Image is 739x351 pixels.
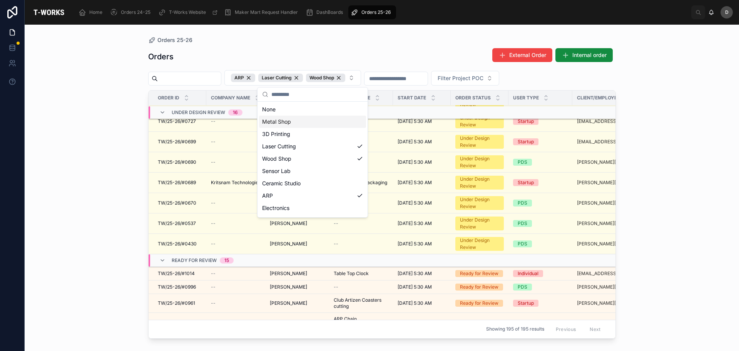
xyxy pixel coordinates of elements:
a: [EMAIL_ADDRESS][DOMAIN_NAME] [577,118,645,124]
span: TW/25-26/#0689 [158,180,196,186]
span: [PERSON_NAME] [270,270,307,277]
a: PDS [513,220,568,227]
a: DashBoards [303,5,348,19]
span: [DATE] 5:30 AM [398,270,432,277]
span: -- [334,284,338,290]
span: -- [211,220,216,227]
span: -- [211,300,216,306]
span: -- [211,241,216,247]
h1: Orders [148,51,174,62]
a: [PERSON_NAME][EMAIL_ADDRESS][DOMAIN_NAME] [577,159,645,165]
span: Orders 25-26 [157,36,192,44]
div: 16 [233,109,238,116]
span: TW/25-26/#0670 [158,200,196,206]
a: Maker Mart Request Handler [222,5,303,19]
a: Under Design Review [455,196,504,210]
a: -- [211,220,261,227]
div: Startup [518,179,534,186]
a: PDS [513,159,568,166]
span: ARP Chain Decentralized Network Identity Resolver [334,316,388,334]
a: TW/25-26/#0699 [158,139,202,145]
a: TW/25-26/#0689 [158,180,202,186]
span: T-Works Website [169,9,206,15]
span: TW/25-26/#0727 [158,118,196,124]
span: -- [211,200,216,206]
div: scrollable content [73,4,691,21]
a: Under Design Review [455,114,504,128]
a: [PERSON_NAME][EMAIL_ADDRESS][DOMAIN_NAME] [577,200,645,206]
a: [DATE] 5:30 AM [398,300,446,306]
div: Individual [518,270,538,277]
span: [DATE] 5:30 AM [398,118,432,124]
a: Under Design Review [455,155,504,169]
span: -- [211,270,216,277]
a: -- [211,139,261,145]
a: Table Top Clock [334,270,388,277]
div: Laser Cutting [258,74,303,82]
div: Electronics [259,202,366,214]
button: Internal order [555,48,613,62]
a: TW/25-26/#0430 [158,241,202,247]
a: [PERSON_NAME] [270,300,324,306]
a: [PERSON_NAME] [270,270,324,277]
div: Ready for Review [460,300,498,307]
span: Order Status [455,95,491,101]
a: Startup [513,138,568,145]
span: Company Name [211,95,250,101]
div: Wood Shop [259,153,366,165]
div: PDS [518,200,527,207]
button: Unselect WOOD_SHOP [306,74,345,82]
button: Unselect ARP [231,74,255,82]
a: TW/25-26/#0996 [158,284,202,290]
span: [DATE] 5:30 AM [398,200,432,206]
a: [PERSON_NAME][EMAIL_ADDRESS][DOMAIN_NAME] [577,241,645,247]
span: D [725,9,729,15]
a: TW/25-26/#0690 [158,159,202,165]
div: Under Design Review [460,217,499,230]
a: TW/25-26/#0537 [158,220,202,227]
a: Under Design Review [455,217,504,230]
a: [EMAIL_ADDRESS][DOMAIN_NAME] [577,270,645,277]
a: [PERSON_NAME][EMAIL_ADDRESS][DOMAIN_NAME] [577,284,645,290]
a: -- [211,270,261,277]
a: [PERSON_NAME][EMAIL_ADDRESS][DOMAIN_NAME] [577,300,645,306]
span: [DATE] 5:30 AM [398,220,432,227]
a: Club Artizen Coasters cutting [334,297,388,309]
span: Start Date [398,95,426,101]
span: Orders 25-26 [361,9,391,15]
button: External Order [492,48,552,62]
a: Under Design Review [455,135,504,149]
span: [DATE] 5:30 AM [398,139,432,145]
a: Kritsnam Technologies [211,180,261,186]
div: PDS [518,240,527,247]
span: Orders 24-25 [121,9,150,15]
div: 3D Printing [259,128,366,140]
span: [PERSON_NAME] [270,220,307,227]
a: [PERSON_NAME][EMAIL_ADDRESS][DOMAIN_NAME] [577,220,645,227]
span: -- [334,241,338,247]
a: -- [211,241,261,247]
span: User Type [513,95,539,101]
a: [EMAIL_ADDRESS][DOMAIN_NAME] [577,139,645,145]
span: Order ID [158,95,179,101]
a: Ready for Review [455,284,504,291]
a: -- [334,220,388,227]
a: [DATE] 5:30 AM [398,270,446,277]
a: PDS [513,240,568,247]
a: [PERSON_NAME][EMAIL_ADDRESS][DOMAIN_NAME] [577,180,645,186]
a: [DATE] 5:30 AM [398,200,446,206]
span: TW/25-26/#0430 [158,241,197,247]
a: -- [334,241,388,247]
a: Ready for Review [455,270,504,277]
a: Ready for Review [455,300,504,307]
a: -- [334,284,388,290]
span: Filter Project POC [438,74,483,82]
span: DashBoards [316,9,343,15]
a: [PERSON_NAME] [270,284,324,290]
span: Table Top Clock [334,270,369,277]
span: -- [211,284,216,290]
